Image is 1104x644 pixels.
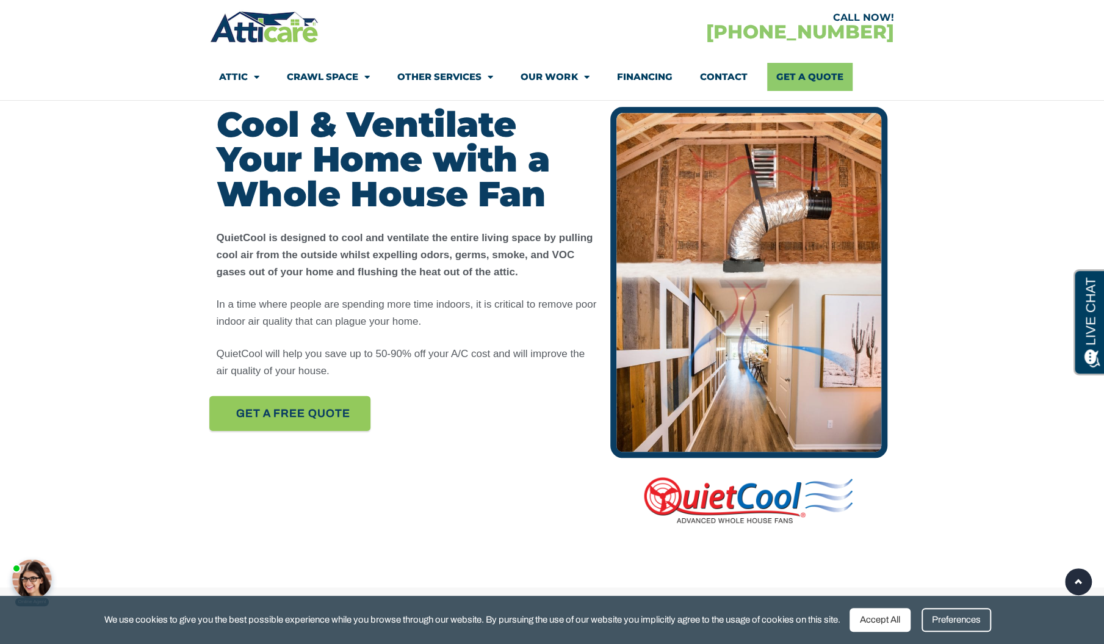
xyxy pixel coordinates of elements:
span: Opens a chat window [30,10,98,25]
a: Financing [616,63,672,91]
span: Get A FREE quote [236,403,350,424]
a: Our Work [521,63,589,91]
strong: QuietCool is designed to cool and ventilate the entire living space by pulling cool air from the ... [217,232,593,278]
a: Attic [219,63,259,91]
a: Contact [699,63,747,91]
a: Crawl Space [287,63,370,91]
a: Get A FREE quote [209,396,370,431]
div: Preferences [922,608,991,632]
span: In a time where people are spending more time indoors, it is critical to remove poor indoor air q... [217,298,597,327]
div: CALL NOW! [552,13,893,23]
h2: Cool & Ventilate Your Home with a Whole House Fan [217,107,599,211]
iframe: To enrich screen reader interactions, please activate Accessibility in Grammarly extension settings [6,546,67,607]
div: Accept All [850,608,911,632]
a: Other Services [397,63,493,91]
a: Get A Quote [767,63,853,91]
span: We use cookies to give you the best possible experience while you browse through our website. By ... [104,612,840,628]
p: QuietCool will help you save up to 50-90% off your A/C cost and will improve the air quality of y... [217,346,599,380]
nav: Menu [219,63,884,91]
